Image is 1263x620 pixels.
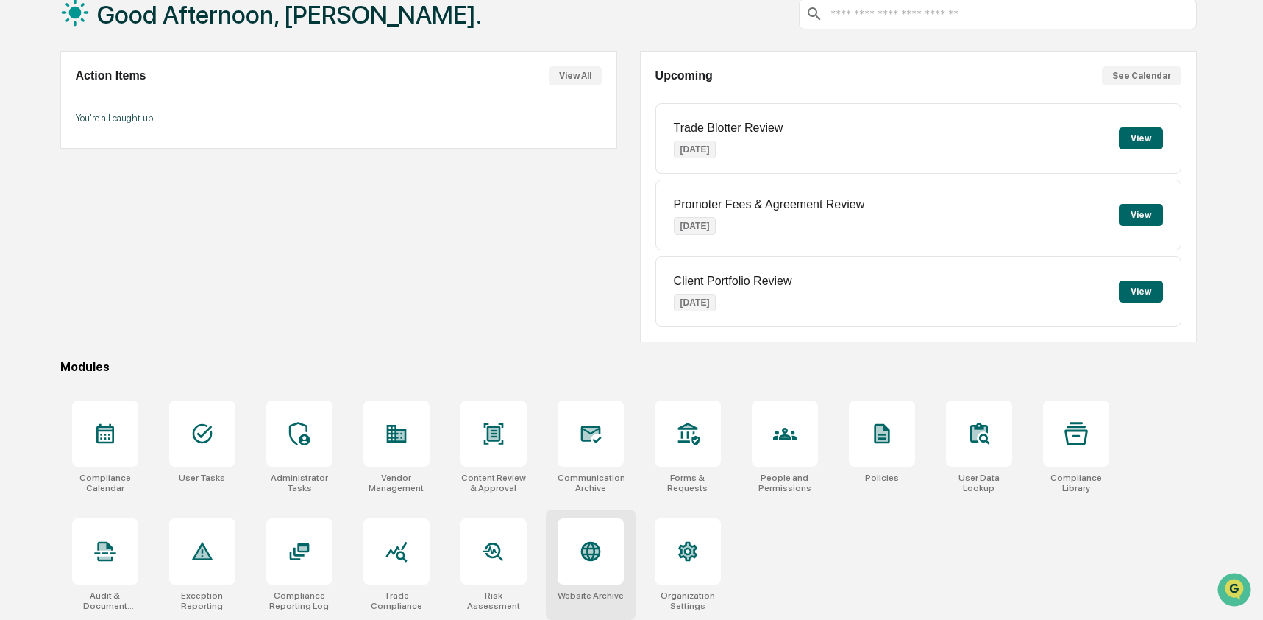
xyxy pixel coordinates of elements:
p: [DATE] [674,217,716,235]
span: Preclearance [29,186,95,200]
img: 1746055101610-c473b297-6a78-478c-a979-82029cc54cd1 [15,113,41,139]
a: 🗄️Attestations [101,180,188,206]
p: Client Portfolio Review [674,275,792,288]
div: User Tasks [179,473,225,483]
div: Organization Settings [655,591,721,611]
div: Modules [60,360,1197,374]
button: Start new chat [250,117,268,135]
div: Forms & Requests [655,473,721,493]
span: Pylon [146,250,178,261]
p: Promoter Fees & Agreement Review [674,198,865,211]
div: Audit & Document Logs [72,591,138,611]
p: [DATE] [674,141,716,158]
p: Trade Blotter Review [674,121,783,135]
h2: Action Items [76,69,146,82]
span: Attestations [121,186,182,200]
div: Compliance Reporting Log [266,591,332,611]
button: View All [549,66,602,85]
div: Website Archive [558,591,624,601]
div: 🔎 [15,215,26,227]
div: Administrator Tasks [266,473,332,493]
div: Content Review & Approval [460,473,527,493]
div: User Data Lookup [946,473,1012,493]
button: View [1119,204,1163,226]
div: Communications Archive [558,473,624,493]
div: Compliance Calendar [72,473,138,493]
div: Risk Assessment [460,591,527,611]
iframe: Open customer support [1216,571,1256,611]
a: 🔎Data Lookup [9,208,99,234]
p: How can we help? [15,31,268,54]
div: Vendor Management [363,473,430,493]
div: People and Permissions [752,473,818,493]
div: Compliance Library [1043,473,1109,493]
div: We're available if you need us! [50,127,186,139]
div: Start new chat [50,113,241,127]
div: 🗄️ [107,187,118,199]
div: 🖐️ [15,187,26,199]
button: See Calendar [1102,66,1181,85]
p: [DATE] [674,294,716,311]
div: Trade Compliance [363,591,430,611]
p: You're all caught up! [76,113,602,124]
button: View [1119,127,1163,149]
div: Exception Reporting [169,591,235,611]
span: Data Lookup [29,214,93,228]
a: Powered byPylon [104,249,178,261]
a: 🖐️Preclearance [9,180,101,206]
div: Policies [865,473,899,483]
button: View [1119,281,1163,303]
h2: Upcoming [655,69,713,82]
